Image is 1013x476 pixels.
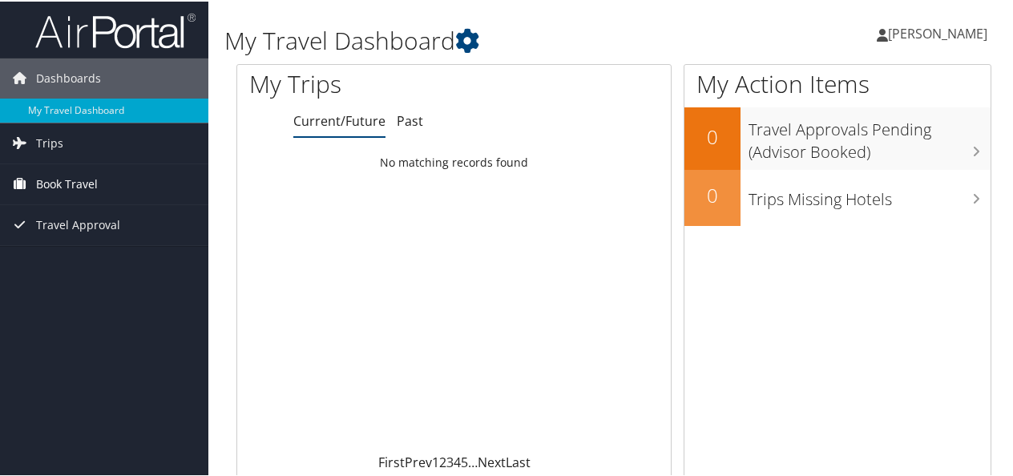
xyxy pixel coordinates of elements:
[36,57,101,97] span: Dashboards
[36,163,98,203] span: Book Travel
[446,452,454,470] a: 3
[36,204,120,244] span: Travel Approval
[397,111,423,128] a: Past
[506,452,531,470] a: Last
[224,22,744,56] h1: My Travel Dashboard
[749,109,991,162] h3: Travel Approvals Pending (Advisor Booked)
[684,66,991,99] h1: My Action Items
[439,452,446,470] a: 2
[378,452,405,470] a: First
[293,111,385,128] a: Current/Future
[461,452,468,470] a: 5
[684,168,991,224] a: 0Trips Missing Hotels
[684,180,741,208] h2: 0
[877,8,1003,56] a: [PERSON_NAME]
[888,23,987,41] span: [PERSON_NAME]
[432,452,439,470] a: 1
[454,452,461,470] a: 4
[405,452,432,470] a: Prev
[468,452,478,470] span: …
[478,452,506,470] a: Next
[249,66,478,99] h1: My Trips
[36,122,63,162] span: Trips
[749,179,991,209] h3: Trips Missing Hotels
[684,122,741,149] h2: 0
[35,10,196,48] img: airportal-logo.png
[684,106,991,167] a: 0Travel Approvals Pending (Advisor Booked)
[237,147,671,175] td: No matching records found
